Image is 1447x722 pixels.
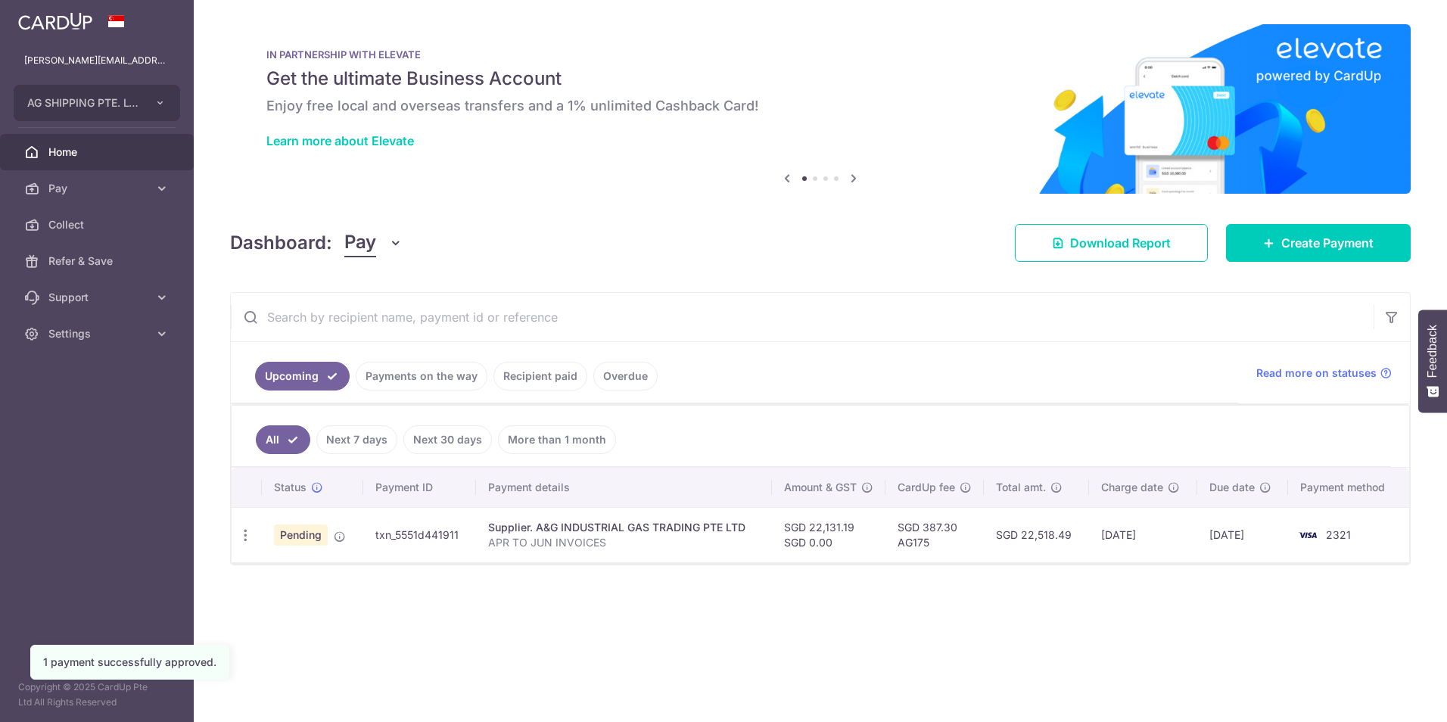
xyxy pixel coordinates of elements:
[48,326,148,341] span: Settings
[593,362,658,391] a: Overdue
[18,12,92,30] img: CardUp
[266,133,414,148] a: Learn more about Elevate
[316,425,397,454] a: Next 7 days
[784,480,857,495] span: Amount & GST
[1197,507,1288,562] td: [DATE]
[274,524,328,546] span: Pending
[898,480,955,495] span: CardUp fee
[1070,234,1171,252] span: Download Report
[772,507,885,562] td: SGD 22,131.19 SGD 0.00
[493,362,587,391] a: Recipient paid
[488,520,760,535] div: Supplier. A&G INDUSTRIAL GAS TRADING PTE LTD
[476,468,772,507] th: Payment details
[356,362,487,391] a: Payments on the way
[1281,234,1374,252] span: Create Payment
[885,507,984,562] td: SGD 387.30 AG175
[256,425,310,454] a: All
[984,507,1089,562] td: SGD 22,518.49
[1209,480,1255,495] span: Due date
[1256,366,1377,381] span: Read more on statuses
[43,655,216,670] div: 1 payment successfully approved.
[48,145,148,160] span: Home
[488,535,760,550] p: APR TO JUN INVOICES
[255,362,350,391] a: Upcoming
[266,97,1374,115] h6: Enjoy free local and overseas transfers and a 1% unlimited Cashback Card!
[1015,224,1208,262] a: Download Report
[1101,480,1163,495] span: Charge date
[344,229,376,257] span: Pay
[1226,224,1411,262] a: Create Payment
[230,24,1411,194] img: Renovation banner
[48,290,148,305] span: Support
[1426,325,1439,378] span: Feedback
[1089,507,1197,562] td: [DATE]
[1293,526,1323,544] img: Bank Card
[48,181,148,196] span: Pay
[266,67,1374,91] h5: Get the ultimate Business Account
[996,480,1046,495] span: Total amt.
[344,229,403,257] button: Pay
[48,217,148,232] span: Collect
[1326,528,1351,541] span: 2321
[266,48,1374,61] p: IN PARTNERSHIP WITH ELEVATE
[1418,310,1447,412] button: Feedback - Show survey
[403,425,492,454] a: Next 30 days
[363,507,476,562] td: txn_5551d441911
[230,229,332,257] h4: Dashboard:
[363,468,476,507] th: Payment ID
[1256,366,1392,381] a: Read more on statuses
[274,480,307,495] span: Status
[231,293,1374,341] input: Search by recipient name, payment id or reference
[48,254,148,269] span: Refer & Save
[498,425,616,454] a: More than 1 month
[27,95,139,110] span: AG SHIPPING PTE. LTD.
[14,85,180,121] button: AG SHIPPING PTE. LTD.
[1288,468,1409,507] th: Payment method
[24,53,170,68] p: [PERSON_NAME][EMAIL_ADDRESS][DOMAIN_NAME]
